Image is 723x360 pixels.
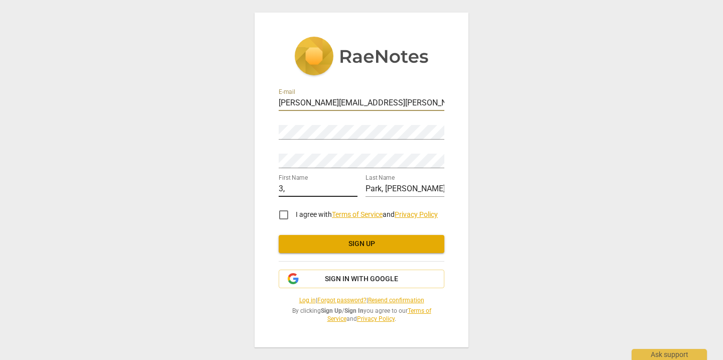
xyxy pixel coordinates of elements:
[296,210,438,218] span: I agree with and
[632,349,707,360] div: Ask support
[368,297,424,304] a: Resend confirmation
[325,274,398,284] span: Sign in with Google
[279,296,444,305] span: | |
[279,307,444,323] span: By clicking / you agree to our and .
[287,239,436,249] span: Sign up
[327,307,431,323] a: Terms of Service
[357,315,395,322] a: Privacy Policy
[317,297,367,304] a: Forgot password?
[332,210,383,218] a: Terms of Service
[321,307,342,314] b: Sign Up
[395,210,438,218] a: Privacy Policy
[294,37,429,78] img: 5ac2273c67554f335776073100b6d88f.svg
[366,175,395,181] label: Last Name
[279,175,308,181] label: First Name
[279,235,444,253] button: Sign up
[344,307,364,314] b: Sign In
[299,297,316,304] a: Log in
[279,89,295,95] label: E-mail
[279,270,444,289] button: Sign in with Google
